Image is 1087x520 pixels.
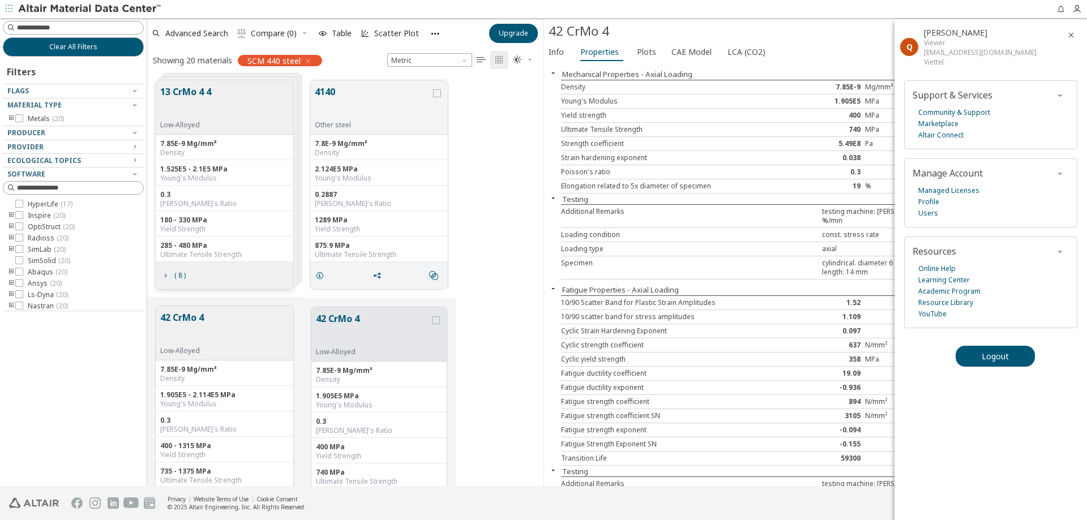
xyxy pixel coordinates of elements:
[918,208,938,219] a: Users
[7,156,81,165] span: Ecological Topics
[247,55,301,66] span: SCM 440 steel
[316,468,442,477] div: 740 MPa
[55,267,67,277] span: ( 20 )
[160,365,289,374] div: 7.85E-9 Mg/mm³
[160,374,289,383] div: Density
[160,139,289,148] div: 7.85E-9 Mg/mm³
[865,125,952,134] div: MPa
[160,467,289,476] div: 735 - 1375 MPa
[316,442,442,452] div: 400 MPa
[561,259,822,277] div: Specimen
[561,230,822,239] div: Loading condition
[7,211,15,220] i: toogle group
[549,22,1046,40] div: 42 CrMo 4
[778,440,866,449] div: -0.155
[160,346,204,355] div: Low-Alloyed
[160,450,289,459] div: Yield Strength
[956,346,1035,367] button: Logout
[7,169,45,179] span: Software
[562,466,588,476] button: Testing
[49,42,97,51] span: Clear All Filters
[778,111,866,120] div: 400
[315,85,431,121] button: 4140
[53,210,65,220] span: ( 20 )
[778,355,866,364] div: 358
[865,97,952,106] div: MPa
[778,139,866,148] div: 5.49E8
[160,225,289,234] div: Yield Strength
[160,85,211,121] button: 13 CrMo 4 4
[316,392,442,401] div: 1.905E5 MPa
[28,268,67,277] span: Abaqus
[778,167,866,177] div: 0.3
[778,383,866,392] div: -0.936
[251,29,297,37] span: Compare (0)
[3,84,144,98] button: Flags
[561,411,778,420] div: Fatigue strength coefficient SN
[3,154,144,167] button: Ecological Topics
[508,51,538,69] button: Theme
[315,199,443,208] div: [PERSON_NAME]'s Ratio
[918,118,958,130] a: Marketplace
[822,259,1083,277] div: cylindrical. diameter 6 mm ; location/orientation: in rolling direction ; gauge length: 14 mm
[913,167,983,179] span: Manage Account
[7,245,15,254] i: toogle group
[906,41,913,52] span: Q
[153,55,232,66] div: Showing 20 materials
[490,51,508,69] button: Tile View
[778,125,866,134] div: 740
[194,495,249,503] a: Website Terms of Use
[561,125,778,134] div: Ultimate Tensile Strength
[387,53,472,67] div: Unit System
[561,426,778,435] div: Fatigue strength exponent
[561,326,778,336] div: Cyclic Strain Hardening Exponent
[544,68,562,78] button: Close
[778,298,866,307] div: 1.52
[918,196,939,208] a: Profile
[315,241,443,250] div: 875.9 MPa
[28,256,70,265] span: SimSolid
[7,128,45,137] span: Producer
[174,272,186,279] span: ( 8 )
[168,503,306,511] div: © 2025 Altair Engineering, Inc. All Rights Reserved.
[28,245,66,254] span: SimLab
[256,495,298,503] a: Cookie Consent
[544,284,562,293] button: Close
[160,148,289,157] div: Density
[315,216,443,225] div: 1289 MPa
[865,111,952,120] div: MPa
[168,495,186,503] a: Privacy
[7,290,15,299] i: toogle group
[544,466,562,475] button: Close
[671,43,712,61] span: CAE Model
[28,200,72,209] span: HyperLife
[477,55,486,65] i: 
[561,369,778,378] div: Fatigue ductility coefficient
[160,165,289,174] div: 1.525E5 - 2.1E5 MPa
[7,142,44,152] span: Provider
[7,302,15,311] i: toogle group
[918,286,981,297] a: Academic Program
[315,139,443,148] div: 7.8E-9 Mg/mm³
[57,233,69,243] span: ( 20 )
[315,190,443,199] div: 0.2887
[315,250,443,259] div: Ultimate Tensile Strength
[3,57,41,84] div: Filters
[160,390,289,399] div: 1.905E5 - 2.114E5 MPa
[637,43,656,61] span: Plots
[778,182,866,191] div: 19
[865,397,952,406] div: N/mm²
[18,3,162,15] img: Altair Material Data Center
[489,24,538,43] button: Upgrade
[315,121,431,130] div: Other steel
[561,355,778,364] div: Cyclic yield strength
[918,107,990,118] a: Community & Support
[913,245,956,257] span: Resources
[822,207,1083,225] div: testing machine: [PERSON_NAME]. servohydraulic. max. 100 kN ; strain rate: 600 %/min
[237,29,246,38] i: 
[429,271,438,280] i: 
[3,37,144,57] button: Clear All Filters
[315,174,443,183] div: Young's Modulus
[561,182,778,191] div: Elongation related to 5x diameter of specimen
[561,383,778,392] div: Fatigue ductility exponent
